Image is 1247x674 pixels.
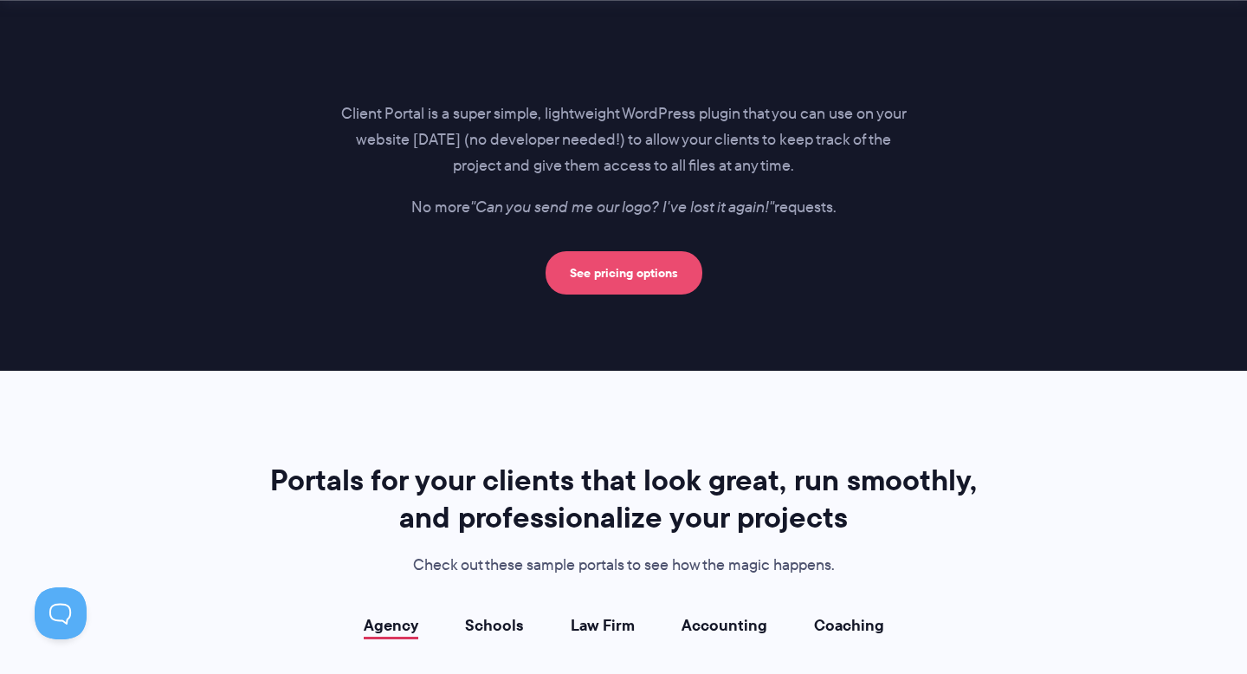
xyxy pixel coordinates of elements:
[340,101,907,179] p: Client Portal is a super simple, lightweight WordPress plugin that you can use on your website [D...
[546,251,702,295] a: See pricing options
[465,617,524,634] a: Schools
[814,617,884,634] a: Coaching
[470,196,774,218] i: "Can you send me our logo? I've lost it again!"
[364,617,418,634] a: Agency
[262,462,985,536] h2: Portals for your clients that look great, run smoothly, and professionalize your projects
[262,553,985,579] p: Check out these sample portals to see how the magic happens.
[682,617,767,634] a: Accounting
[35,587,87,639] iframe: Toggle Customer Support
[340,195,907,221] p: No more requests.
[571,617,635,634] a: Law Firm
